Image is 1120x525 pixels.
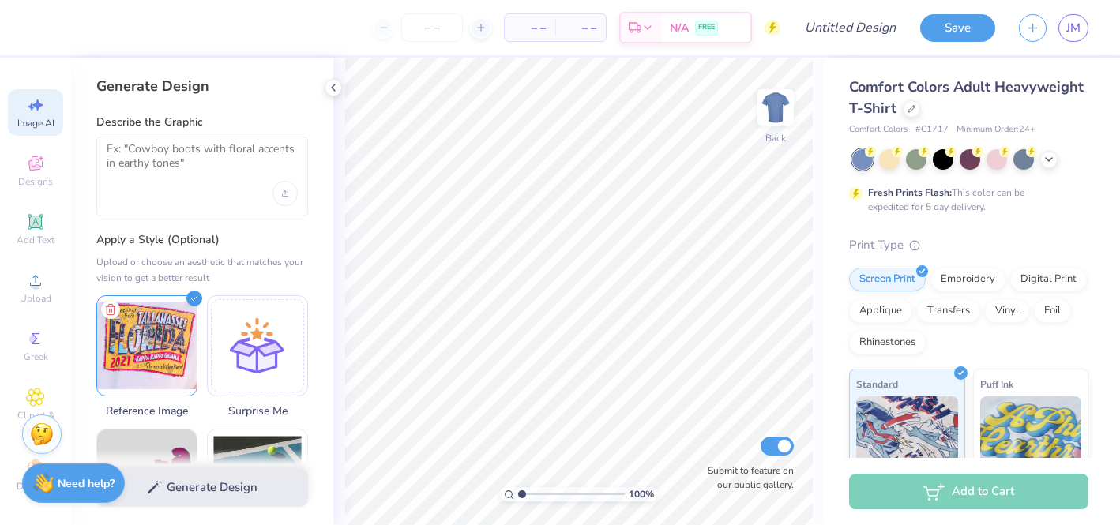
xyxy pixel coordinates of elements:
strong: Need help? [58,476,115,491]
div: Digital Print [1010,268,1087,291]
span: Clipart & logos [8,409,63,434]
span: Image AI [17,117,54,129]
div: Generate Design [96,77,308,96]
span: N/A [670,20,689,36]
label: Submit to feature on our public gallery. [699,463,794,492]
span: Greek [24,351,48,363]
input: – – [401,13,463,42]
button: Save [920,14,995,42]
span: Designs [18,175,53,188]
div: Print Type [849,236,1088,254]
a: JM [1058,14,1088,42]
div: Back [765,131,786,145]
span: Standard [856,376,898,392]
div: This color can be expedited for 5 day delivery. [868,186,1062,214]
div: Upload image [272,181,298,206]
span: – – [565,20,596,36]
img: Back [760,92,791,123]
span: FREE [698,22,715,33]
label: Describe the Graphic [96,114,308,130]
div: Embroidery [930,268,1005,291]
div: Screen Print [849,268,926,291]
span: Upload [20,292,51,305]
img: Puff Ink [980,396,1082,475]
div: Vinyl [985,299,1029,323]
span: Minimum Order: 24 + [957,123,1035,137]
strong: Fresh Prints Flash: [868,186,952,199]
span: Reference Image [96,403,197,419]
span: # C1717 [915,123,949,137]
label: Apply a Style (Optional) [96,232,308,248]
div: Transfers [917,299,980,323]
img: Upload reference [97,296,197,396]
span: – – [514,20,546,36]
div: Rhinestones [849,331,926,354]
div: Applique [849,299,912,323]
span: Surprise Me [207,403,308,419]
img: Standard [856,396,958,475]
span: Decorate [17,480,54,493]
span: Add Text [17,234,54,246]
span: Comfort Colors [849,123,908,137]
span: Puff Ink [980,376,1013,392]
span: 100 % [629,487,654,501]
span: Comfort Colors Adult Heavyweight T-Shirt [849,77,1084,118]
div: Upload or choose an aesthetic that matches your vision to get a better result [96,254,308,286]
input: Untitled Design [792,12,908,43]
div: Foil [1034,299,1071,323]
span: JM [1066,19,1081,37]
